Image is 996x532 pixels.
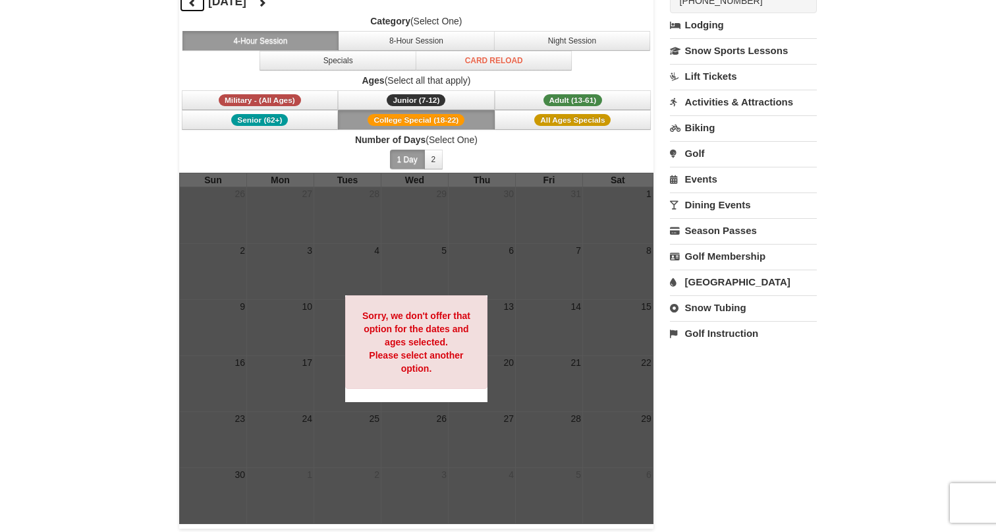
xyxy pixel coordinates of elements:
button: 4-Hour Session [182,31,339,51]
strong: Number of Days [355,134,426,145]
button: Junior (7-12) [338,90,495,110]
button: Senior (62+) [182,110,339,130]
button: Military - (All Ages) [182,90,339,110]
a: Snow Sports Lessons [670,38,817,63]
a: Activities & Attractions [670,90,817,114]
span: Junior (7-12) [387,94,445,106]
a: Dining Events [670,192,817,217]
a: Events [670,167,817,191]
label: (Select One) [179,15,653,28]
button: 2 [424,150,443,169]
strong: Category [370,16,410,26]
button: Specials [260,51,416,71]
button: All Ages Specials [495,110,651,130]
a: Golf Instruction [670,321,817,345]
a: Lodging [670,13,817,37]
button: Night Session [494,31,651,51]
button: Card Reload [416,51,572,71]
strong: Sorry, we don't offer that option for the dates and ages selected. Please select another option. [362,310,470,374]
span: All Ages Specials [534,114,611,126]
a: Golf [670,141,817,165]
a: Lift Tickets [670,64,817,88]
a: [GEOGRAPHIC_DATA] [670,270,817,294]
span: College Special (18-22) [368,114,464,126]
span: Adult (13-61) [543,94,603,106]
label: (Select all that apply) [179,74,653,87]
button: 8-Hour Session [338,31,495,51]
span: Senior (62+) [231,114,288,126]
a: Season Passes [670,218,817,243]
button: Adult (13-61) [495,90,651,110]
a: Biking [670,115,817,140]
a: Golf Membership [670,244,817,268]
span: Military - (All Ages) [219,94,301,106]
button: 1 Day [390,150,425,169]
a: Snow Tubing [670,295,817,320]
strong: Ages [362,75,384,86]
label: (Select One) [179,133,653,146]
button: College Special (18-22) [338,110,495,130]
